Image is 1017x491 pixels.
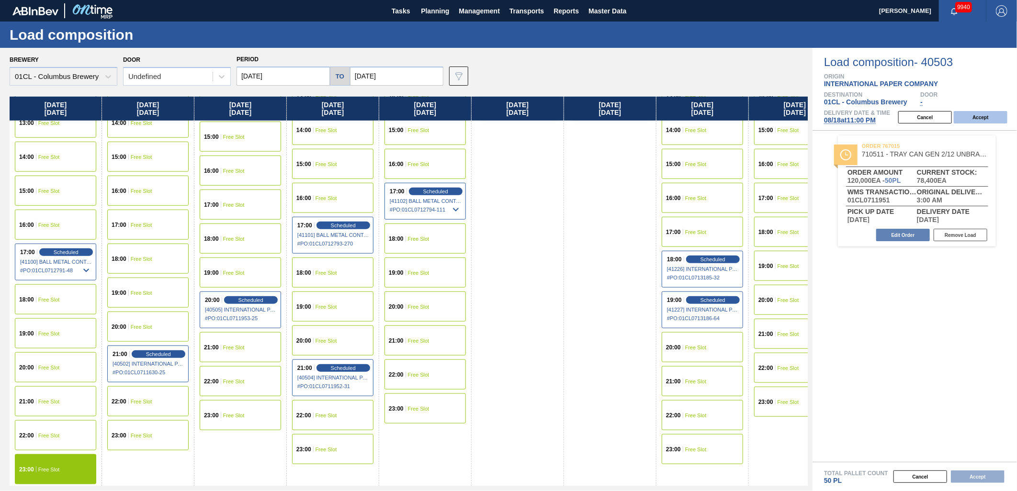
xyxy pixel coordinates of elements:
[113,367,184,378] span: # PO : 01CL0711630-25
[685,229,707,235] span: Free Slot
[223,202,245,208] span: Free Slot
[778,229,799,235] span: Free Slot
[389,236,404,242] span: 18:00
[758,161,773,167] span: 16:00
[131,256,152,262] span: Free Slot
[316,304,337,310] span: Free Slot
[131,154,152,160] span: Free Slot
[19,222,34,228] span: 16:00
[296,338,311,344] span: 20:00
[223,236,245,242] span: Free Slot
[112,120,126,126] span: 14:00
[12,7,58,15] img: TNhmsLtSVTkK8tSr43FrP2fwEKptu5GPRR3wAAAABJRU5ErkJggg==
[778,297,799,303] span: Free Slot
[331,365,356,371] span: Scheduled
[54,249,79,255] span: Scheduled
[237,67,330,86] input: mm/dd/yyyy
[112,154,126,160] span: 15:00
[112,399,126,404] span: 22:00
[205,312,277,324] span: # PO : 01CL0711953-25
[205,307,277,312] span: [40505] INTERNATIONAL PAPER COMPANY - 0008221785
[204,345,219,350] span: 21:00
[19,433,34,438] span: 22:00
[685,195,707,201] span: Free Slot
[297,238,369,249] span: # PO : 01CL0712793-270
[316,413,337,418] span: Free Slot
[421,5,449,17] span: Planning
[112,433,126,438] span: 23:00
[778,195,799,201] span: Free Slot
[38,365,60,370] span: Free Slot
[316,127,337,133] span: Free Slot
[824,92,921,98] span: Destination
[656,97,748,121] div: [DATE] [DATE]
[472,97,564,121] div: [DATE] [DATE]
[921,98,923,106] span: -
[296,304,311,310] span: 19:00
[824,74,1017,79] span: Origin
[38,467,60,472] span: Free Slot
[287,97,379,121] div: [DATE] [DATE]
[297,375,369,380] span: [40504] INTERNATIONAL PAPER COMPANY - 0008221785
[38,297,60,302] span: Free Slot
[778,161,799,167] span: Free Slot
[408,270,429,276] span: Free Slot
[824,110,890,116] span: Delivery Date & Time
[390,189,405,194] span: 17:00
[331,223,356,228] span: Scheduled
[758,229,773,235] span: 18:00
[390,198,462,204] span: [41102] BALL METAL CONTAINER GROUP - 0008221649
[38,433,60,438] span: Free Slot
[778,263,799,269] span: Free Slot
[19,188,34,194] span: 15:00
[297,223,312,228] span: 17:00
[223,413,245,418] span: Free Slot
[296,127,311,133] span: 14:00
[893,470,947,483] button: Cancel
[667,272,739,283] span: # PO : 01CL0713185-32
[408,161,429,167] span: Free Slot
[204,413,219,418] span: 23:00
[749,97,841,121] div: [DATE] [DATE]
[758,331,773,337] span: 21:00
[954,111,1007,123] button: Accept
[666,127,681,133] span: 14:00
[758,399,773,405] span: 23:00
[564,97,656,121] div: [DATE] [DATE]
[223,345,245,350] span: Free Slot
[666,229,681,235] span: 17:00
[666,379,681,384] span: 21:00
[237,56,259,63] span: Period
[10,29,180,40] h1: Load composition
[389,406,404,412] span: 23:00
[204,134,219,140] span: 15:00
[316,270,337,276] span: Free Slot
[390,5,411,17] span: Tasks
[685,345,707,350] span: Free Slot
[38,120,60,126] span: Free Slot
[113,351,127,357] span: 21:00
[296,195,311,201] span: 16:00
[389,372,404,378] span: 22:00
[20,265,92,276] span: # PO : 01CL0712791-48
[238,297,263,303] span: Scheduled
[123,56,140,63] label: Door
[778,331,799,337] span: Free Slot
[204,379,219,384] span: 22:00
[10,56,39,63] label: Brewery
[389,304,404,310] span: 20:00
[996,5,1007,17] img: Logout
[38,331,60,336] span: Free Slot
[408,338,429,344] span: Free Slot
[223,270,245,276] span: Free Slot
[685,161,707,167] span: Free Slot
[701,257,725,262] span: Scheduled
[38,188,60,194] span: Free Slot
[131,433,152,438] span: Free Slot
[778,365,799,371] span: Free Slot
[131,399,152,404] span: Free Slot
[453,70,464,82] img: icon-filter-gray
[509,5,544,17] span: Transports
[459,5,500,17] span: Management
[408,127,429,133] span: Free Slot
